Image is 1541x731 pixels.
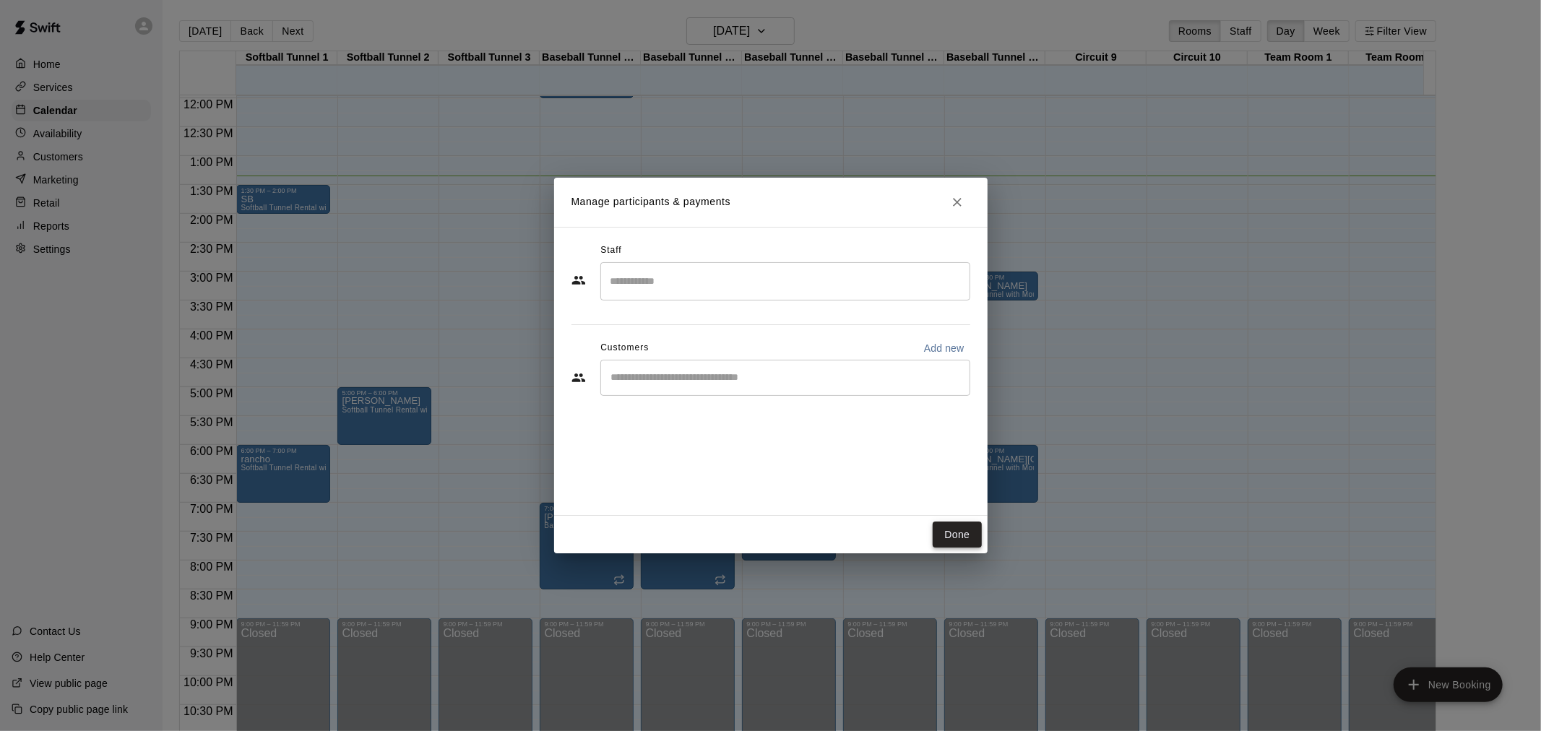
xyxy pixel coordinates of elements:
svg: Staff [571,273,586,287]
span: Staff [600,239,621,262]
div: Start typing to search customers... [600,360,970,396]
button: Close [944,189,970,215]
svg: Customers [571,371,586,385]
button: Add new [918,337,970,360]
p: Add new [924,341,964,355]
p: Manage participants & payments [571,194,731,209]
span: Customers [600,337,649,360]
div: Search staff [600,262,970,300]
button: Done [933,522,981,548]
